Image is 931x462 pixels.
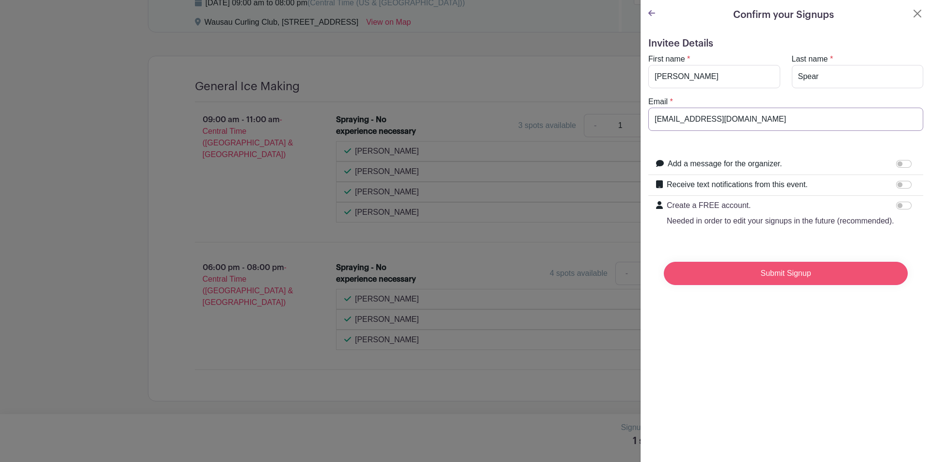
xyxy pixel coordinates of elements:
label: First name [648,53,685,65]
button: Close [912,8,923,19]
p: Needed in order to edit your signups in the future (recommended). [667,215,894,227]
label: Add a message for the organizer. [668,158,782,170]
label: Receive text notifications from this event. [667,179,808,191]
label: Last name [792,53,828,65]
h5: Confirm your Signups [733,8,834,22]
input: Submit Signup [664,262,908,285]
label: Email [648,96,668,108]
h5: Invitee Details [648,38,923,49]
p: Create a FREE account. [667,200,894,211]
